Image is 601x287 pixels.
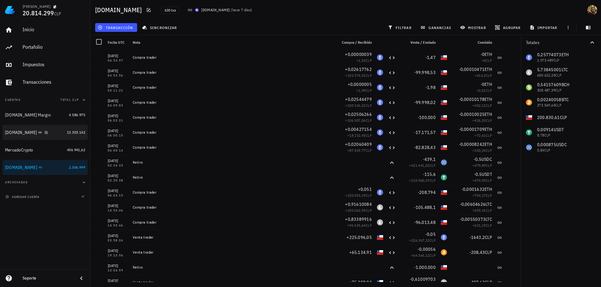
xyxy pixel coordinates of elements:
[423,171,436,177] span: -115,6
[481,156,492,162] span: USDC
[3,92,88,107] button: CuentasTotal CLP
[418,23,455,32] button: ganancias
[108,218,128,224] div: [DATE]
[358,88,366,93] span: 1,99
[165,7,176,14] span: 630 txs
[108,224,128,227] div: 14:53:46
[3,142,88,157] a: MercadoCrypto 456.941,62
[345,67,372,72] span: +0,02617762
[441,189,447,195] div: CLP-icon
[108,269,128,272] div: 13:04:59
[5,5,15,15] img: LedgiFi
[485,235,492,240] span: CLP
[345,126,372,132] span: +0,00427154
[345,73,372,78] span: ≈
[108,158,128,164] div: [DATE]
[418,190,436,195] span: -208.794
[133,85,332,90] div: Compra trader
[108,254,128,257] div: 19:23:56
[108,89,128,92] div: 04:11:21
[460,216,486,222] span: -0,00550373
[99,25,133,30] span: transacción
[108,149,128,152] div: 06:00:14
[347,148,372,153] span: ≈
[108,143,128,149] div: [DATE]
[108,203,128,209] div: [DATE]
[108,98,128,104] div: [DATE]
[3,57,88,72] a: Impuestos
[411,178,429,183] span: 110.960,47
[485,280,492,285] span: CLP
[108,40,125,45] span: Fecha UTC
[377,189,383,195] div: ETH-icon
[486,193,492,198] span: CLP
[475,73,492,78] span: ≈
[429,253,436,258] span: CLP
[458,23,490,32] button: mostrar
[474,171,482,177] span: -0,5
[345,216,372,222] span: +0,83389916
[377,279,383,285] div: CLP-icon
[474,156,481,162] span: -0,5
[356,88,372,93] span: ≈
[461,186,485,192] span: -0,0001632
[441,204,447,210] div: CLP-icon
[231,7,252,13] span: ( )
[413,253,429,258] span: 64.366,12
[481,58,492,63] span: ≈
[3,160,88,175] a: [DOMAIN_NAME] 2.506.999
[133,265,332,270] div: Retiro
[486,88,492,93] span: CLP
[409,238,436,243] span: ≈
[23,79,85,85] div: Transacciones
[366,103,372,108] span: CLP
[475,223,485,228] span: 631,19
[345,118,372,123] span: ≈
[345,201,372,207] span: +0,91610084
[108,278,128,284] div: [DATE]
[377,54,383,61] div: ETH-icon
[67,130,85,135] span: 13.303.142
[347,208,366,213] span: 105.062,93
[347,103,366,108] span: 100.526,51
[347,118,366,123] span: 106.507,06
[133,175,332,180] div: Retiro
[23,44,85,50] div: Portafolio
[345,111,372,117] span: +0,02506266
[410,276,436,282] span: -0,61009703
[475,118,485,123] span: 426,03
[475,208,485,213] span: 693,41
[54,11,61,17] span: CLP
[422,25,451,30] span: ganancias
[108,263,128,269] div: [DATE]
[143,25,177,30] span: sincronizar
[470,235,485,240] span: -1643,2
[377,204,383,210] div: LTC-icon
[232,7,251,12] span: hace 7 días
[108,113,128,119] div: [DATE]
[3,40,88,55] a: Portafolio
[472,223,492,228] span: ≈
[479,88,486,93] span: 0,01
[345,52,372,57] span: +0,00000039
[366,118,372,123] span: CLP
[472,118,492,123] span: ≈
[108,83,128,89] div: [DATE]
[377,144,383,151] div: ETH-icon
[459,141,485,147] span: -0,00008242
[484,58,485,63] span: 0
[475,103,485,108] span: 402,11
[5,112,51,118] div: [DOMAIN_NAME] Margin
[334,35,374,50] div: Compra / Recibido
[60,98,79,102] span: Total CLP
[385,23,415,32] button: filtrar
[418,115,436,120] span: -100.000
[414,265,436,270] span: -1.000.000
[441,84,447,91] div: CLP-icon
[347,235,372,240] span: +225.096,05
[425,85,436,90] span: -1,98
[485,52,492,57] span: ETH
[441,249,447,255] div: BTC-icon
[5,165,37,170] div: [DOMAIN_NAME]
[108,53,128,59] div: [DATE]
